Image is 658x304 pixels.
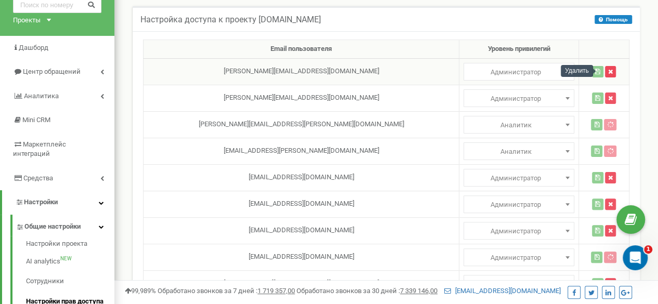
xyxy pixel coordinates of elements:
span: Администратор [463,89,574,107]
span: Администратор [467,277,571,292]
td: [EMAIL_ADDRESS][DOMAIN_NAME] [144,164,459,191]
a: Общие настройки [16,215,114,236]
span: Общие настройки [24,222,81,232]
h5: Настройка доступа к проекту [DOMAIN_NAME] [140,15,321,24]
span: Администратор [467,91,571,106]
u: 1 719 357,00 [257,287,295,295]
button: Помощь [595,15,632,24]
td: [EMAIL_ADDRESS][PERSON_NAME][DOMAIN_NAME] [144,138,459,164]
span: Обработано звонков за 30 дней : [296,287,437,295]
a: AI analyticsNEW [26,252,114,272]
span: Администратор [463,222,574,240]
span: Администратор [467,224,571,239]
th: Уровень привилегий [459,40,578,59]
div: Удалить [561,65,593,77]
span: Центр обращений [23,68,81,75]
td: [EMAIL_ADDRESS][DOMAIN_NAME] [144,191,459,217]
span: Администратор [463,248,574,266]
iframe: Intercom live chat [623,245,648,270]
span: Администратор [463,142,574,160]
span: Обработано звонков за 7 дней : [158,287,295,295]
span: Администратор [467,197,571,212]
td: [PERSON_NAME][EMAIL_ADDRESS][PERSON_NAME][DOMAIN_NAME] [144,111,459,138]
span: Администратор [463,169,574,187]
span: Маркетплейс интеграций [13,140,66,158]
span: Аналитика [24,92,59,100]
td: [EMAIL_ADDRESS][DOMAIN_NAME] [144,217,459,244]
a: Настройки [2,190,114,215]
span: Администратор [467,171,571,186]
a: Настройки проекта [26,239,114,252]
td: [EMAIL_ADDRESS][DOMAIN_NAME] [144,244,459,270]
td: [PERSON_NAME][EMAIL_ADDRESS][DOMAIN_NAME] [144,58,459,85]
span: Аналитик [467,144,571,159]
a: [EMAIL_ADDRESS][DOMAIN_NAME] [444,287,561,295]
a: Сотрудники [26,271,114,292]
span: Администратор [463,63,574,81]
u: 7 339 146,00 [400,287,437,295]
span: Администратор [463,275,574,293]
span: Средства [23,174,53,182]
span: Администратор [467,65,571,80]
td: [PERSON_NAME][EMAIL_ADDRESS][DOMAIN_NAME] [144,85,459,111]
span: Администратор [463,116,574,134]
span: Аналитик [467,118,571,133]
td: [PERSON_NAME][EMAIL_ADDRESS][DOMAIN_NAME] [144,270,459,297]
span: Администратор [467,250,571,265]
span: Дашборд [19,44,48,51]
th: Email пользователя [144,40,459,59]
div: Проекты [13,16,41,25]
span: 1 [644,245,652,254]
span: Администратор [463,195,574,213]
span: 99,989% [125,287,156,295]
span: Настройки [24,198,58,206]
span: Mini CRM [22,116,50,124]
